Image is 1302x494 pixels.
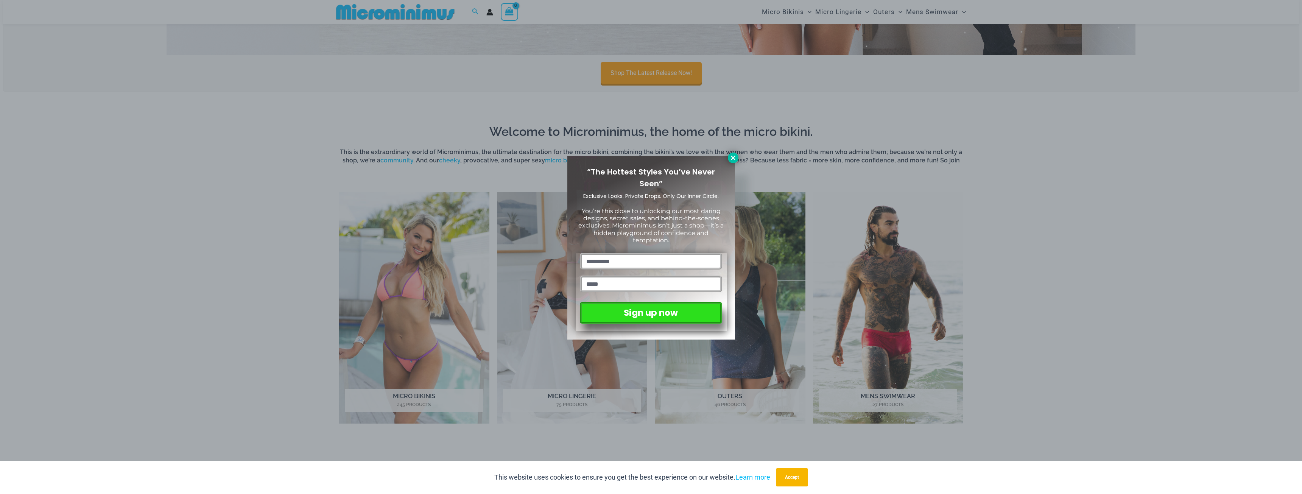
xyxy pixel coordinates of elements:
[776,468,808,486] button: Accept
[578,207,724,244] span: You’re this close to unlocking our most daring designs, secret sales, and behind-the-scenes exclu...
[728,153,738,163] button: Close
[494,472,770,483] p: This website uses cookies to ensure you get the best experience on our website.
[580,302,722,324] button: Sign up now
[583,192,719,200] span: Exclusive Looks. Private Drops. Only Our Inner Circle.
[587,167,715,189] span: “The Hottest Styles You’ve Never Seen”
[735,473,770,481] a: Learn more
